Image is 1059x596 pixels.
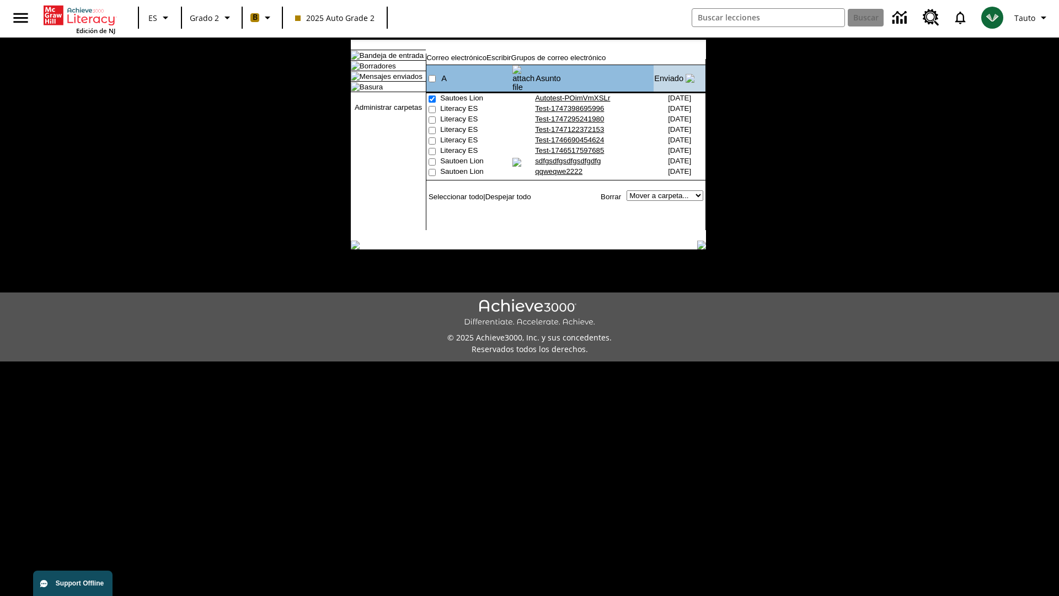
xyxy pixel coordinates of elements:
nobr: [DATE] [668,94,691,102]
a: Test-1746517597685 [535,146,604,155]
nobr: [DATE] [668,115,691,123]
a: qqweqwe2222 [535,167,582,175]
img: attach_icon.gif [512,158,521,167]
a: Grupos de correo electrónico [511,54,606,62]
a: Enviado [654,74,683,83]
a: Notificaciones [946,3,975,32]
img: table_footer_left.gif [351,241,360,249]
input: Buscar campo [692,9,844,26]
a: Administrar carpetas [355,103,422,111]
img: black_spacer.gif [426,230,706,231]
button: Boost El color de la clase es anaranjado claro. Cambiar el color de la clase. [246,8,279,28]
span: Tauto [1014,12,1035,24]
button: Abrir el menú lateral [4,2,37,34]
td: | [426,190,531,203]
img: folder_icon.gif [351,61,360,70]
button: Grado: Grado 2, Elige un grado [185,8,238,28]
nobr: [DATE] [668,104,691,113]
a: Seleccionar todo [429,193,483,201]
img: table_footer_right.gif [697,241,706,249]
td: Literacy ES [440,115,512,125]
button: Perfil/Configuración [1010,8,1055,28]
a: Centro de información [886,3,916,33]
a: Asunto [536,74,561,83]
td: Sautoes Lion [440,94,512,104]
a: Escribir [486,54,511,62]
img: avatar image [981,7,1003,29]
span: 2025 Auto Grade 2 [295,12,375,24]
a: Test-1747122372153 [535,125,604,134]
td: Literacy ES [440,146,512,157]
td: Literacy ES [440,104,512,115]
td: Literacy ES [440,125,512,136]
img: attach file [512,65,534,92]
a: Test-1746690454624 [535,136,604,144]
a: Correo electrónico [426,54,486,62]
button: Lenguaje: ES, Selecciona un idioma [142,8,178,28]
nobr: [DATE] [668,167,691,175]
div: Portada [44,3,115,35]
td: Sautoen Lion [440,157,512,167]
td: Sautoen Lion [440,167,512,178]
a: Basura [360,83,383,91]
img: folder_icon_pick.gif [351,72,360,81]
nobr: [DATE] [668,157,691,165]
a: Borrar [601,193,621,201]
img: arrow_down.gif [686,74,694,83]
nobr: [DATE] [668,146,691,155]
span: Grado 2 [190,12,219,24]
td: Literacy ES [440,136,512,146]
button: Support Offline [33,571,113,596]
span: Edición de NJ [76,26,115,35]
a: Test-1747295241980 [535,115,604,123]
a: Autotest-POimVmXSLr [535,94,610,102]
img: folder_icon.gif [351,51,360,60]
a: sdfgsdfgsdfgsdfgdfg [535,157,601,165]
a: Mensajes enviados [360,72,422,81]
a: A [441,74,447,83]
img: Achieve3000 Differentiate Accelerate Achieve [464,299,595,327]
a: Borradores [360,62,396,70]
a: Despejar todo [485,193,531,201]
a: Test-1747398695996 [535,104,604,113]
span: B [253,10,258,24]
img: folder_icon.gif [351,82,360,91]
span: ES [148,12,157,24]
nobr: [DATE] [668,136,691,144]
span: Support Offline [56,579,104,587]
a: Bandeja de entrada [360,51,424,60]
button: Escoja un nuevo avatar [975,3,1010,32]
nobr: [DATE] [668,125,691,134]
a: Centro de recursos, Se abrirá en una pestaña nueva. [916,3,946,33]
